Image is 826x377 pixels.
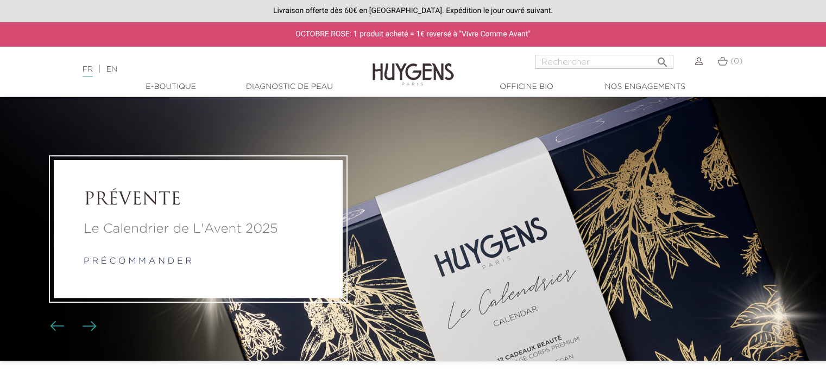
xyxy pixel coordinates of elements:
[373,46,454,87] img: Huygens
[106,66,117,73] a: EN
[84,190,313,211] a: PRÉVENTE
[730,57,742,65] span: (0)
[117,81,225,93] a: E-Boutique
[83,66,93,77] a: FR
[591,81,699,93] a: Nos engagements
[84,257,192,266] a: p r é c o m m a n d e r
[54,318,90,335] div: Boutons du carrousel
[235,81,344,93] a: Diagnostic de peau
[84,219,313,239] a: Le Calendrier de L'Avent 2025
[77,63,336,76] div: |
[472,81,581,93] a: Officine Bio
[653,52,672,66] button: 
[656,53,669,66] i: 
[535,55,673,69] input: Rechercher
